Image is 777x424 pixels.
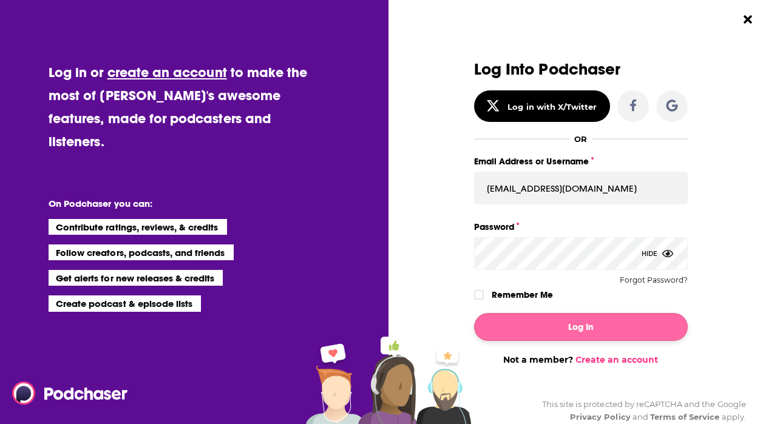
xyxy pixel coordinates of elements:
[570,412,631,422] a: Privacy Policy
[620,276,688,284] button: Forgot Password?
[49,198,291,209] li: On Podchaser you can:
[474,313,688,341] button: Log In
[574,134,587,144] div: OR
[49,244,234,260] li: Follow creators, podcasts, and friends
[49,295,201,311] li: Create podcast & episode lists
[12,382,119,405] a: Podchaser - Follow, Share and Rate Podcasts
[474,153,688,169] label: Email Address or Username
[107,64,227,81] a: create an account
[736,8,759,31] button: Close Button
[575,354,658,365] a: Create an account
[474,90,610,122] button: Log in with X/Twitter
[507,102,597,112] div: Log in with X/Twitter
[49,270,223,286] li: Get alerts for new releases & credits
[49,219,227,235] li: Contribute ratings, reviews, & credits
[532,398,746,423] div: This site is protected by reCAPTCHA and the Google and apply.
[650,412,720,422] a: Terms of Service
[642,237,673,270] div: Hide
[492,287,553,303] label: Remember Me
[474,172,688,204] input: Email Address or Username
[474,354,688,365] div: Not a member?
[474,219,688,235] label: Password
[12,382,129,405] img: Podchaser - Follow, Share and Rate Podcasts
[474,61,688,78] h3: Log Into Podchaser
